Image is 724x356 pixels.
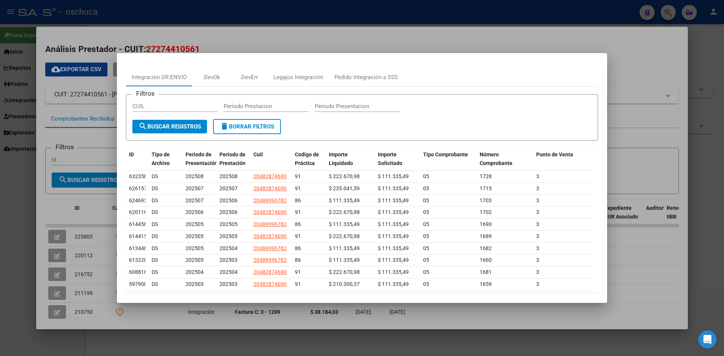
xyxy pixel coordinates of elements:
span: 202505 [186,221,204,227]
span: 3 [536,257,539,263]
span: $ 111.335,49 [378,233,409,239]
datatable-header-cell: Número Envío ARCA [590,147,646,180]
datatable-header-cell: Número Comprobante [477,147,533,180]
span: $ 111.335,49 [329,257,360,263]
span: 1681 [480,269,492,275]
span: $ 222.670,98 [329,173,360,179]
span: Borrar Filtros [220,123,274,130]
span: 3 [536,173,539,179]
span: 202505 [186,233,204,239]
span: 202507 [219,185,238,191]
datatable-header-cell: Tipo de Archivo [149,147,183,180]
span: 20486996782 [253,197,287,203]
span: Importe Solicitado [378,151,402,166]
mat-icon: delete [220,122,229,131]
span: 3 [536,245,539,251]
span: 202504 [219,245,238,251]
span: 202507 [186,185,204,191]
span: 613228 [129,257,147,263]
span: 3 [536,221,539,227]
span: 3 [536,197,539,203]
span: 05 [423,257,429,263]
span: 614458 [129,221,147,227]
span: DS [152,233,158,239]
span: 1702 [480,209,492,215]
span: 1703 [480,197,492,203]
datatable-header-cell: Punto de Venta [533,147,590,180]
datatable-header-cell: Periodo de Prestación [216,147,250,180]
span: DS [152,209,158,215]
span: 202506 [186,209,204,215]
span: DS [152,185,158,191]
span: 597900 [129,281,147,287]
span: 3 [536,209,539,215]
div: .DevOk [202,73,220,82]
span: 20486996782 [253,245,287,251]
span: $ 111.335,49 [378,185,409,191]
span: 3 [536,269,539,275]
span: 1690 [480,221,492,227]
span: 613448 [129,245,147,251]
span: 614415 [129,233,147,239]
span: 608816 [129,269,147,275]
span: 1689 [480,233,492,239]
span: DS [152,257,158,263]
span: 1660 [480,257,492,263]
span: 202506 [219,209,238,215]
span: $ 111.335,49 [378,245,409,251]
span: 20482874690 [253,281,287,287]
div: .DevErr [240,73,258,82]
span: 05 [423,221,429,227]
span: 202505 [186,257,204,263]
datatable-header-cell: Importe Liquidado [326,147,375,180]
span: 202507 [186,197,204,203]
span: 05 [423,245,429,251]
span: 20482874690 [253,173,287,179]
datatable-header-cell: Tipo Comprobante [420,147,477,180]
span: DS [152,173,158,179]
span: $ 111.335,49 [378,221,409,227]
span: 1659 [480,281,492,287]
div: Pedido Integración a SSS [334,73,398,82]
span: Importe Liquidado [329,151,353,166]
span: $ 210.300,37 [329,281,360,287]
span: Punto de Venta [536,151,573,157]
span: 202508 [219,173,238,179]
span: 202505 [186,245,204,251]
span: 91 [295,185,301,191]
span: 202504 [186,269,204,275]
span: 86 [295,221,301,227]
span: 620116 [129,209,147,215]
div: Open Intercom Messenger [698,330,716,348]
span: Codigo de Práctica [295,151,319,166]
div: Legajos Integración [273,73,323,82]
span: 20486996782 [253,221,287,227]
span: ID [129,151,134,157]
span: Número Comprobante [480,151,512,166]
div: Integración DR.ENVIO [132,73,187,82]
button: Borrar Filtros [213,119,281,134]
datatable-header-cell: Importe Solicitado [375,147,420,180]
span: $ 222.670,98 [329,269,360,275]
span: 3 [536,233,539,239]
span: 202503 [219,257,238,263]
button: Buscar Registros [132,120,207,133]
span: 1728 [480,173,492,179]
datatable-header-cell: Cuil [250,147,292,180]
span: 632358 [129,173,147,179]
span: 05 [423,173,429,179]
span: 05 [423,233,429,239]
h3: Filtros [132,89,158,98]
span: 05 [423,197,429,203]
span: 624693 [129,197,147,203]
span: $ 111.335,49 [329,197,360,203]
span: 20482874690 [253,269,287,275]
span: $ 111.335,49 [329,245,360,251]
span: 3 [536,185,539,191]
span: $ 111.335,49 [378,173,409,179]
span: 626157 [129,185,147,191]
span: 91 [295,173,301,179]
datatable-header-cell: Codigo de Práctica [292,147,326,180]
span: DS [152,245,158,251]
span: $ 111.335,49 [378,257,409,263]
